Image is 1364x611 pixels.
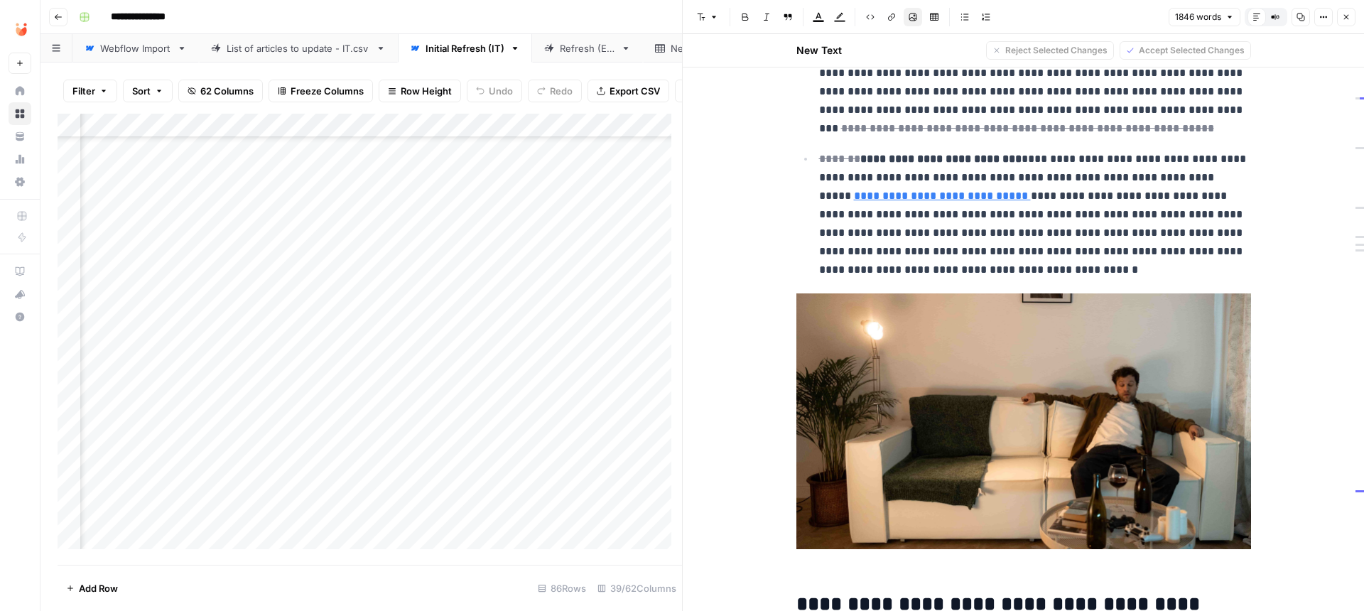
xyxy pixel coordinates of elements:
[123,80,173,102] button: Sort
[72,84,95,98] span: Filter
[467,80,522,102] button: Undo
[532,34,643,63] a: Refresh (ES)
[269,80,373,102] button: Freeze Columns
[1139,44,1245,57] span: Accept Selected Changes
[489,84,513,98] span: Undo
[643,34,756,63] a: New Refresh
[1175,11,1221,23] span: 1846 words
[398,34,532,63] a: Initial Refresh (IT)
[72,34,199,63] a: Webflow Import
[9,283,31,305] button: What's new?
[986,41,1114,60] button: Reject Selected Changes
[592,577,682,600] div: 39/62 Columns
[560,41,615,55] div: Refresh (ES)
[132,84,151,98] span: Sort
[200,84,254,98] span: 62 Columns
[227,41,370,55] div: List of articles to update - IT.csv
[1120,41,1251,60] button: Accept Selected Changes
[610,84,660,98] span: Export CSV
[9,125,31,148] a: Your Data
[9,260,31,283] a: AirOps Academy
[58,577,126,600] button: Add Row
[426,41,504,55] div: Initial Refresh (IT)
[528,80,582,102] button: Redo
[401,84,452,98] span: Row Height
[796,43,842,58] h2: New Text
[9,171,31,193] a: Settings
[291,84,364,98] span: Freeze Columns
[550,84,573,98] span: Redo
[9,11,31,47] button: Workspace: Unobravo
[79,581,118,595] span: Add Row
[9,80,31,102] a: Home
[63,80,117,102] button: Filter
[9,305,31,328] button: Help + Support
[9,16,34,42] img: Unobravo Logo
[9,148,31,171] a: Usage
[1005,44,1108,57] span: Reject Selected Changes
[379,80,461,102] button: Row Height
[1169,8,1240,26] button: 1846 words
[199,34,398,63] a: List of articles to update - IT.csv
[671,41,728,55] div: New Refresh
[9,102,31,125] a: Browse
[100,41,171,55] div: Webflow Import
[178,80,263,102] button: 62 Columns
[532,577,592,600] div: 86 Rows
[588,80,669,102] button: Export CSV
